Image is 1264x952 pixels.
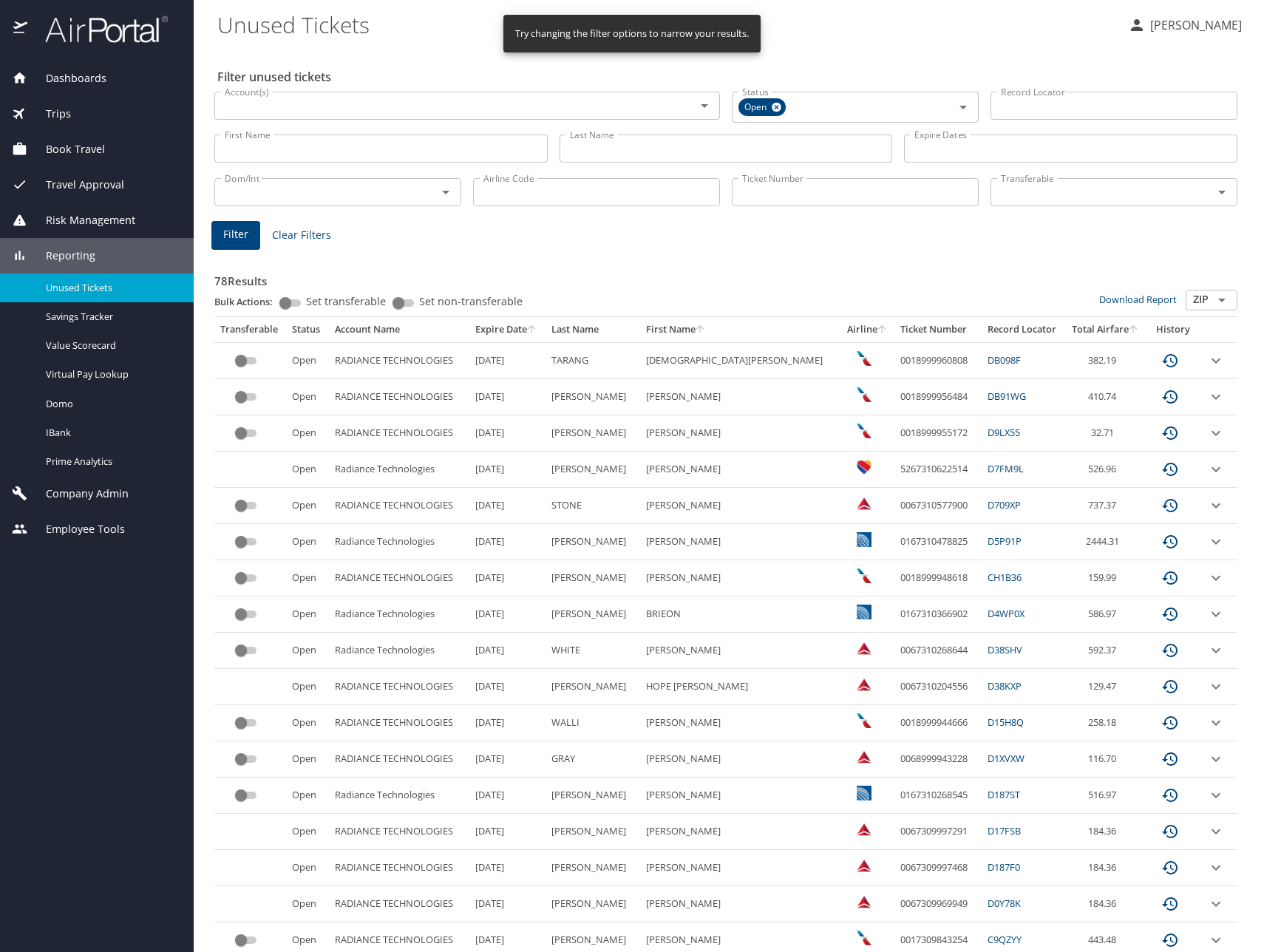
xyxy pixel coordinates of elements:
span: Set transferable [306,296,386,307]
td: WHITE [546,633,641,669]
button: expand row [1207,931,1225,949]
td: [PERSON_NAME] [546,415,641,452]
img: Delta Airlines [857,822,871,837]
td: WALLI [546,705,641,741]
td: 382.19 [1064,342,1146,378]
td: [PERSON_NAME] [640,778,840,814]
td: 0018999956484 [894,379,982,415]
button: sort [527,325,537,335]
td: [DATE] [469,560,546,596]
a: D38KXP [988,679,1022,693]
button: expand row [1207,460,1225,478]
td: [DATE] [469,415,546,452]
td: [PERSON_NAME] [546,814,641,850]
td: [PERSON_NAME] [640,741,840,778]
td: [PERSON_NAME] [546,886,641,922]
td: Open [286,886,330,922]
td: GRAY [546,741,641,778]
img: American Airlines [857,387,871,402]
td: [DATE] [469,741,546,778]
span: IBank [46,426,176,440]
button: sort [1129,325,1139,335]
td: [DATE] [469,633,546,669]
button: expand row [1207,497,1225,514]
td: Open [286,669,330,705]
button: expand row [1207,533,1225,551]
a: D7FM9L [988,462,1024,475]
td: 2444.31 [1064,524,1146,560]
td: [PERSON_NAME] [546,778,641,814]
td: [PERSON_NAME] [546,850,641,886]
button: Filter [211,221,260,250]
a: D17FSB [988,824,1021,837]
td: [PERSON_NAME] [640,452,840,488]
td: RADIANCE TECHNOLOGIES [329,705,469,741]
button: expand row [1207,786,1225,804]
a: D0Y78K [988,897,1021,910]
td: [DATE] [469,379,546,415]
th: Status [286,317,330,342]
th: Total Airfare [1064,317,1146,342]
td: [PERSON_NAME] [640,705,840,741]
td: Radiance Technologies [329,778,469,814]
td: 0018999948618 [894,560,982,596]
img: icon-airportal.png [13,15,29,44]
td: [PERSON_NAME] [640,415,840,452]
span: Book Travel [27,141,105,157]
img: United Airlines [857,605,871,619]
td: 129.47 [1064,669,1146,705]
th: History [1146,317,1200,342]
td: 258.18 [1064,705,1146,741]
td: RADIANCE TECHNOLOGIES [329,886,469,922]
td: Open [286,705,330,741]
span: Set non-transferable [419,296,523,307]
span: Employee Tools [27,521,125,537]
td: 410.74 [1064,379,1146,415]
button: expand row [1207,750,1225,768]
button: Open [1212,182,1232,203]
a: D1XVXW [988,752,1025,765]
button: expand row [1207,859,1225,877]
td: Open [286,633,330,669]
img: Southwest Airlines [857,460,871,475]
th: First Name [640,317,840,342]
button: Open [435,182,456,203]
a: D15H8Q [988,715,1024,729]
td: Open [286,342,330,378]
td: [DEMOGRAPHIC_DATA][PERSON_NAME] [640,342,840,378]
td: [PERSON_NAME] [546,379,641,415]
td: 5267310622514 [894,452,982,488]
td: [DATE] [469,488,546,524]
td: 0167310268545 [894,778,982,814]
td: [PERSON_NAME] [546,524,641,560]
button: Open [1212,290,1232,310]
span: Unused Tickets [46,281,176,295]
span: Risk Management [27,212,135,228]
td: RADIANCE TECHNOLOGIES [329,741,469,778]
td: [DATE] [469,886,546,922]
h3: 78 Results [214,264,1237,290]
img: Delta Airlines [857,641,871,656]
button: [PERSON_NAME] [1122,12,1248,38]
span: Travel Approval [27,177,124,193]
td: 0068999943228 [894,741,982,778]
h1: Unused Tickets [217,1,1116,47]
td: 516.97 [1064,778,1146,814]
span: Virtual Pay Lookup [46,367,176,381]
div: Try changing the filter options to narrow your results. [515,19,749,48]
td: [PERSON_NAME] [546,669,641,705]
td: Open [286,379,330,415]
p: Bulk Actions: [214,295,285,308]
td: Radiance Technologies [329,524,469,560]
th: Airline [840,317,894,342]
td: [DATE] [469,778,546,814]
td: 0067310577900 [894,488,982,524]
img: Delta Airlines [857,496,871,511]
span: Value Scorecard [46,339,176,353]
td: 586.97 [1064,596,1146,633]
td: 0067309969949 [894,886,982,922]
td: STONE [546,488,641,524]
a: D38SHV [988,643,1022,656]
td: [DATE] [469,342,546,378]
td: [DATE] [469,524,546,560]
